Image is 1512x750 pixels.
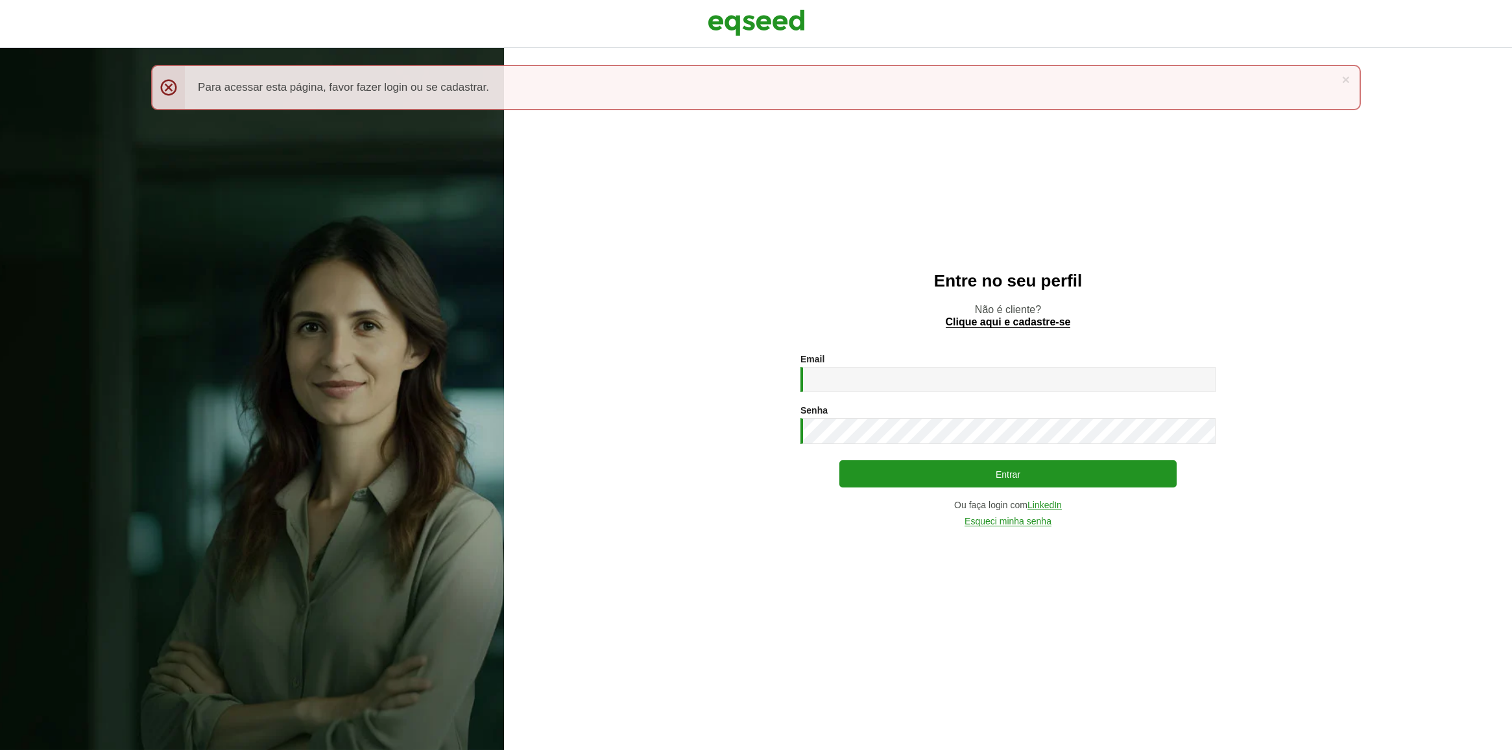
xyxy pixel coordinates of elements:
label: Senha [800,406,828,415]
button: Entrar [839,460,1177,487]
a: × [1342,73,1350,86]
img: EqSeed Logo [708,6,805,39]
a: Esqueci minha senha [965,517,1051,526]
label: Email [800,355,824,364]
div: Ou faça login com [800,500,1216,510]
a: Clique aqui e cadastre-se [946,317,1071,328]
h2: Entre no seu perfil [530,272,1486,290]
p: Não é cliente? [530,303,1486,328]
a: LinkedIn [1027,500,1062,510]
div: Para acessar esta página, favor fazer login ou se cadastrar. [151,65,1361,110]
